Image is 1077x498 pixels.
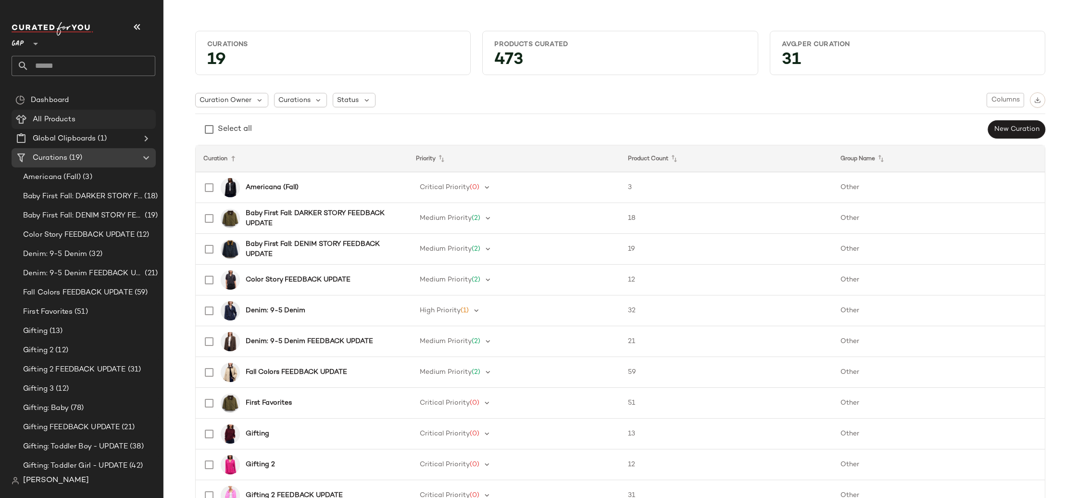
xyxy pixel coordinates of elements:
th: Curation [196,145,408,172]
img: cn59863701.jpg [221,240,240,259]
th: Group Name [833,145,1045,172]
span: Curation Owner [200,95,251,105]
img: cfy_white_logo.C9jOOHJF.svg [12,22,93,36]
span: (21) [120,422,135,433]
span: (13) [48,326,63,337]
span: Medium Priority [420,369,472,376]
span: Americana (Fall) [23,172,81,183]
b: Color Story FEEDBACK UPDATE [246,275,351,285]
img: svg%3e [15,95,25,105]
span: Fall Colors FEEDBACK UPDATE [23,287,133,298]
td: 12 [620,265,833,295]
td: 32 [620,295,833,326]
td: Other [833,203,1045,234]
span: Denim: 9-5 Denim FEEDBACK UPDATE [23,268,143,279]
span: Columns [991,96,1020,104]
td: Other [833,357,1045,388]
span: Baby First Fall: DENIM STORY FEEDBACK UPDATE [23,210,143,221]
span: Critical Priority [420,461,470,468]
img: cn60360225.jpg [221,394,240,413]
div: Avg.per Curation [782,40,1033,49]
span: (2) [472,338,480,345]
span: (3) [81,172,92,183]
div: Curations [207,40,459,49]
img: cn60066231.jpg [221,178,240,197]
span: (38) [128,441,144,452]
div: 31 [774,53,1041,71]
span: New Curation [994,126,1039,133]
td: 19 [620,234,833,265]
span: Gifting 2 [23,345,53,356]
b: First Favorites [246,398,292,408]
button: New Curation [988,120,1045,139]
span: High Priority [420,307,461,314]
span: (12) [135,230,150,241]
span: Critical Priority [420,399,470,407]
span: Medium Priority [420,276,472,283]
img: cn60148538.jpg [221,424,240,444]
img: svg%3e [1034,97,1041,103]
td: Other [833,172,1045,203]
span: (0) [470,399,479,407]
span: Global Clipboards [33,133,96,144]
span: Status [337,95,359,105]
span: Gifting 2 FEEDBACK UPDATE [23,364,126,375]
span: (31) [126,364,141,375]
span: Baby First Fall: DARKER STORY FEEDBACK UPDATE [23,191,142,202]
b: Denim: 9-5 Denim FEEDBACK UPDATE [246,336,373,346]
span: (19) [143,210,158,221]
span: Gifting FEEDBACK UPDATE [23,422,120,433]
button: Columns [987,93,1024,107]
b: Americana (Fall) [246,182,299,192]
b: Baby First Fall: DARKER STORY FEEDBACK UPDATE [246,208,396,229]
img: cn59737125.jpg [221,270,240,290]
div: 19 [200,53,466,71]
span: Gifting: Toddler Boy - UPDATE [23,441,128,452]
span: (2) [472,369,480,376]
span: Medium Priority [420,215,472,222]
span: (78) [69,403,84,414]
b: Denim: 9-5 Denim [246,306,305,316]
span: Dashboard [31,95,69,106]
td: 3 [620,172,833,203]
span: (1) [461,307,469,314]
th: Priority [408,145,621,172]
span: Medium Priority [420,338,472,345]
b: Gifting 2 [246,460,275,470]
td: 59 [620,357,833,388]
td: Other [833,449,1045,480]
span: (2) [472,276,480,283]
span: Medium Priority [420,245,472,253]
td: Other [833,419,1045,449]
span: (0) [470,461,479,468]
b: Gifting [246,429,269,439]
span: (21) [143,268,158,279]
span: Gifting [23,326,48,337]
span: Color Story FEEDBACK UPDATE [23,230,135,241]
span: First Favorites [23,306,73,318]
td: 21 [620,326,833,357]
td: Other [833,295,1045,326]
span: (51) [73,306,88,318]
span: (18) [142,191,158,202]
td: Other [833,234,1045,265]
img: cn60477539.jpg [221,363,240,382]
div: Products Curated [494,40,746,49]
span: (19) [67,153,82,164]
span: (0) [470,430,479,437]
span: (1) [96,133,106,144]
td: Other [833,326,1045,357]
td: 51 [620,388,833,419]
img: cn60118301.jpg [221,301,240,320]
span: Gifting: Baby [23,403,69,414]
span: [PERSON_NAME] [23,475,89,486]
span: (12) [54,383,69,395]
img: cn60360225.jpg [221,209,240,228]
span: Critical Priority [420,184,470,191]
span: (12) [53,345,68,356]
td: 13 [620,419,833,449]
span: Curations [33,153,67,164]
td: Other [833,388,1045,419]
img: cn59961473.jpg [221,332,240,351]
img: svg%3e [12,477,19,485]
